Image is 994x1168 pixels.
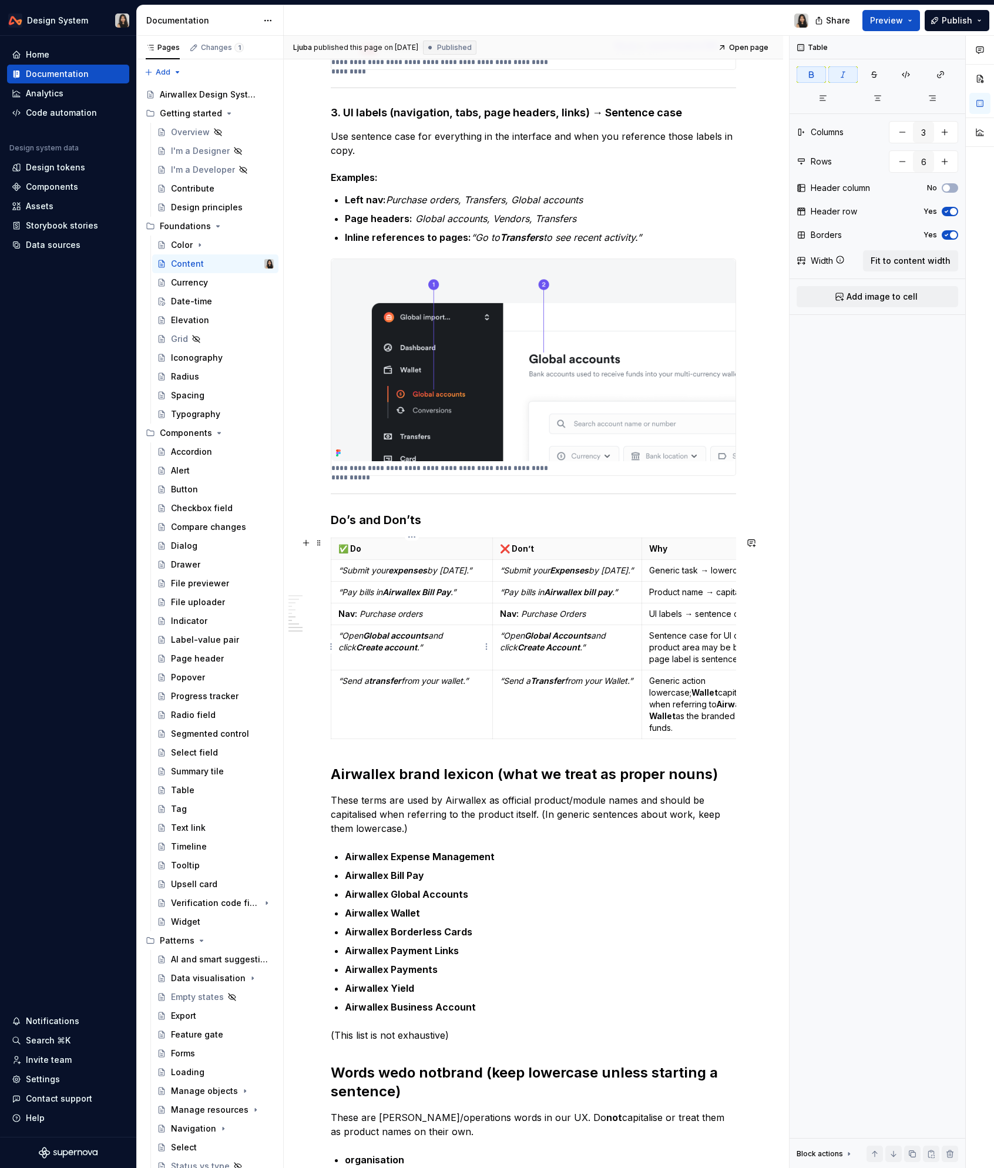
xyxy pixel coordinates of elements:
div: Analytics [26,88,63,99]
a: Code automation [7,103,129,122]
a: Widget [152,912,278,931]
a: Export [152,1006,278,1025]
a: Popover [152,668,278,687]
div: Header column [811,182,870,194]
div: Label-value pair [171,634,239,646]
div: Segmented control [171,728,249,740]
a: Loading [152,1063,278,1082]
strong: Nav: [338,609,357,619]
a: Documentation [7,65,129,83]
div: Contact support [26,1093,92,1105]
a: File previewer [152,574,278,593]
a: Segmented control [152,724,278,743]
a: Manage resources [152,1100,278,1119]
em: “Open [338,630,363,640]
div: Assets [26,200,53,212]
em: Global accounts, Vendors, Transfers [415,213,576,224]
svg: Supernova Logo [39,1147,98,1159]
button: Contact support [7,1089,129,1108]
em: Create account [356,642,417,652]
strong: Page headers: [345,213,412,224]
div: Export [171,1010,196,1022]
button: Notifications [7,1012,129,1031]
em: to see recent activity.” [543,231,642,243]
h4: 3. UI labels (navigation, tabs, page headers, links) → Sentence case [331,106,736,120]
div: Iconography [171,352,223,364]
a: Grid [152,330,278,348]
strong: Airwallex Bill Pay [345,870,424,881]
p: (This list is not exhaustive) [331,1028,736,1042]
a: Design principles [152,198,278,217]
h2: Airwallex brand lexicon (what we treat as proper nouns) [331,765,736,784]
em: Purchase orders, Transfers, Global accounts [386,194,583,206]
div: I'm a Developer [171,164,235,176]
a: Date-time [152,292,278,311]
div: Pages [146,43,180,52]
p: Product name → capitalise. [649,586,793,598]
strong: do not [398,1064,442,1081]
em: .” [612,587,617,597]
em: “Submit your [500,565,550,575]
div: Settings [26,1073,60,1085]
div: Storybook stories [26,220,98,231]
label: Yes [924,230,937,240]
em: from your wallet.” [401,676,468,686]
a: Upsell card [152,875,278,894]
a: Tooltip [152,856,278,875]
div: Block actions [797,1146,854,1162]
button: Design SystemXiangjun [2,8,134,33]
div: Radio field [171,709,216,721]
div: Home [26,49,49,61]
div: Drawer [171,559,200,570]
a: Accordion [152,442,278,461]
div: Grid [171,333,188,345]
div: Select [171,1142,197,1153]
div: Upsell card [171,878,217,890]
a: Summary tile [152,762,278,781]
div: Notifications [26,1015,79,1027]
div: Data sources [26,239,80,251]
a: Select [152,1138,278,1157]
p: Generic task → lowercase. [649,565,793,576]
span: Ljuba [293,43,312,52]
p: ❌ Don’t [500,543,635,555]
em: from your Wallet.” [565,676,633,686]
div: Manage resources [171,1104,248,1116]
strong: Airwallex Expense Management [345,851,495,862]
div: Patterns [141,931,278,950]
div: published this page on [DATE] [314,43,418,52]
div: Navigation [171,1123,216,1135]
a: Overview [152,123,278,142]
a: Drawer [152,555,278,574]
div: Changes [201,43,244,52]
a: Iconography [152,348,278,367]
img: Xiangjun [115,14,129,28]
div: Verification code field [171,897,260,909]
div: Currency [171,277,208,288]
div: Borders [811,229,842,241]
div: I'm a Designer [171,145,230,157]
div: Getting started [160,108,222,119]
a: Feature gate [152,1025,278,1044]
button: Search ⌘K [7,1031,129,1050]
div: Documentation [26,68,89,80]
strong: Airwallex Yield [345,982,414,994]
a: Manage objects [152,1082,278,1100]
div: Date-time [171,296,212,307]
em: Global Accounts [525,630,591,640]
a: Forms [152,1044,278,1063]
div: Empty states [171,991,224,1003]
a: Color [152,236,278,254]
strong: Wallet [691,687,718,697]
a: Compare changes [152,518,278,536]
div: Components [160,427,212,439]
div: Design System [27,15,88,26]
strong: Inline references to pages: [345,231,471,243]
a: AI and smart suggestions [152,950,278,969]
em: Purchase Orders [521,609,586,619]
span: Published [437,43,472,52]
em: .” [580,642,585,652]
a: Invite team [7,1050,129,1069]
a: Assets [7,197,129,216]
